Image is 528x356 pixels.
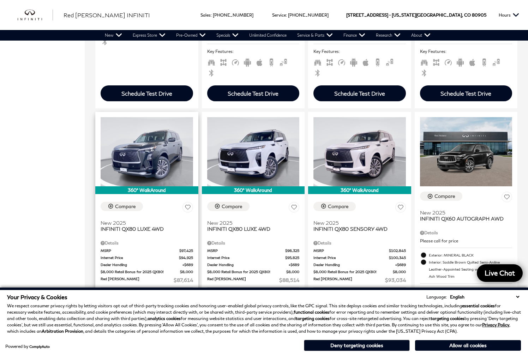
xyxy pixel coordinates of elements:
a: Specials [211,30,244,41]
nav: Main Navigation [100,30,436,41]
span: $689 [182,262,193,267]
span: INFINITI QX80 LUXE 4WD [101,226,188,232]
div: Schedule Test Drive [228,90,278,97]
span: Android Auto [456,59,464,64]
div: Pricing Details - INFINITI QX80 SENSORY 4WD [313,240,406,246]
strong: targeting cookies [296,316,330,321]
span: AWD [432,59,440,64]
a: Service & Parts [292,30,338,41]
span: Your Privacy & Cookies [7,294,67,300]
span: Backup Camera [480,59,488,64]
a: Dealer Handling $689 [207,262,300,267]
span: MSRP [101,248,179,253]
strong: Arbitration Provision [42,328,83,334]
a: [STREET_ADDRESS] • [US_STATE][GEOGRAPHIC_DATA], CO 80905 [346,12,486,18]
a: Live Chat [477,264,523,282]
a: Red [PERSON_NAME] $87,614 [101,276,193,284]
span: Red [PERSON_NAME] INFINITI [64,12,150,18]
a: $8,000 Retail Bonus for 2025 QX80! $8,000 [101,269,193,274]
span: Internet Price [207,255,286,260]
button: Compare Vehicle [101,202,143,211]
a: MSRP $102,845 [313,248,406,253]
a: New 2025INFINITI QX80 LUXE 4WD [207,215,300,232]
span: $8,000 [180,269,193,274]
button: Deny targeting cookies [304,340,410,351]
span: Bluetooth [420,70,428,75]
span: Android Auto [349,59,358,64]
button: Save Vehicle [502,192,512,205]
span: Key Features : [420,48,512,55]
span: $8,000 [286,269,299,274]
div: Schedule Test Drive [121,90,172,97]
a: Red [PERSON_NAME] INFINITI [64,11,150,19]
button: Save Vehicle [289,202,299,215]
p: We respect consumer privacy rights by letting visitors opt out of third-party tracking cookies an... [7,303,521,334]
select: Language Select [448,294,521,300]
span: Red [PERSON_NAME] [313,276,385,284]
a: Privacy Policy [482,322,509,327]
span: Bluetooth [101,38,109,43]
div: Powered by [5,344,50,349]
a: $8,000 Retail Bonus for 2025 QX80! $8,000 [313,269,406,274]
img: INFINITI [18,10,53,21]
a: New 2025INFINITI QX80 SENSORY 4WD [313,215,406,232]
span: Third Row Seats [207,59,216,64]
span: $8,000 Retail Bonus for 2025 QX80! [207,269,287,274]
span: Please call for price [420,238,458,243]
a: Research [371,30,406,41]
div: Compare [115,203,136,210]
a: Dealer Handling $689 [101,262,193,267]
span: New 2025 [420,210,507,216]
span: Android Auto [243,59,252,64]
img: 2025 INFINITI QX60 AUTOGRAPH AWD [420,117,512,186]
span: Blind Spot Monitor [385,59,394,64]
span: $8,000 Retail Bonus for 2025 QX80! [101,269,180,274]
span: $87,614 [174,276,193,284]
div: Compare [328,203,349,210]
img: 2025 INFINITI QX80 SENSORY 4WD [313,117,406,186]
strong: analytics cookies [148,316,181,321]
a: About [406,30,436,41]
span: Adaptive Cruise Control [231,59,240,64]
a: $8,000 Retail Bonus for 2025 QX80! $8,000 [207,269,300,274]
div: Schedule Test Drive - INFINITI QX80 LUXE 4WD [313,85,406,101]
div: Compare [222,203,242,210]
span: INFINITI QX80 LUXE 4WD [207,226,294,232]
span: Apple Car-Play [255,59,264,64]
div: 360° WalkAround [308,186,411,194]
span: Bluetooth [313,70,322,75]
span: New 2025 [313,220,401,226]
a: [PHONE_NUMBER] [213,12,253,18]
span: $8,000 [393,269,406,274]
span: Internet Price [313,255,389,260]
span: Red [PERSON_NAME] [207,276,280,284]
span: Dealer Handling [207,262,289,267]
span: $98,325 [285,248,299,253]
span: $95,825 [285,255,299,260]
span: Blind Spot Monitor [279,59,288,64]
span: AWD [325,59,334,64]
button: Compare Vehicle [313,202,356,211]
span: $689 [289,262,299,267]
span: INFINITI QX80 SENSORY 4WD [313,226,401,232]
div: Schedule Test Drive [334,90,385,97]
span: Key Features : [207,48,300,55]
a: ComplyAuto [29,344,50,349]
span: Red [PERSON_NAME] [101,276,174,284]
span: Live Chat [481,268,518,277]
a: MSRP $98,325 [207,248,300,253]
a: Dealer Handling $689 [313,262,406,267]
button: Compare Vehicle [420,192,462,201]
span: New 2025 [101,220,188,226]
a: infiniti [18,10,53,21]
span: $8,000 Retail Bonus for 2025 QX80! [313,269,393,274]
span: MSRP [207,248,286,253]
a: [PHONE_NUMBER] [288,12,329,18]
span: Dealer Handling [101,262,182,267]
span: Internet Price [101,255,179,260]
span: Third Row Seats [313,59,322,64]
span: Interior: Saddle Brown Quilted Semi-Aniline Leather-Appointed Seating with Black Open Pore Ash Wo... [429,259,512,280]
a: Internet Price $100,345 [313,255,406,260]
div: Schedule Test Drive - INFINITI QX80 LUXE 4WD [207,85,300,101]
